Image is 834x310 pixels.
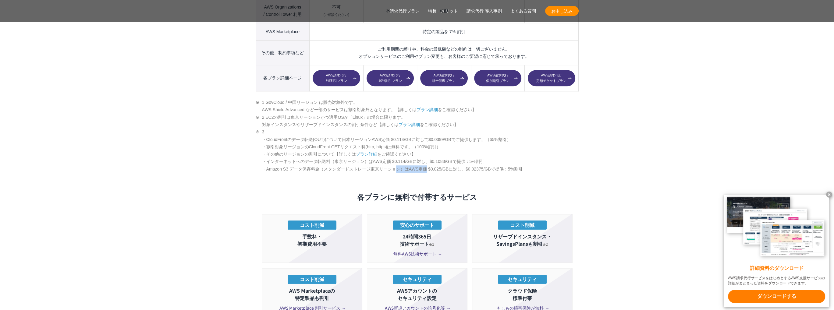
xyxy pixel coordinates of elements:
a: AWS請求代行定額チケットプラン [528,70,575,86]
a: よくある質問 [510,8,536,14]
th: AWS Marketplace [256,23,310,40]
a: お申し込み [545,6,579,16]
p: AWS Marketplaceの 特定製品も割引 [265,287,359,301]
h3: 各プランに無料で付帯するサービス [262,192,573,202]
p: クラウド保険 標準付帯 [475,287,569,301]
p: 安心のサポート [393,220,442,230]
span: ※1 [429,241,434,247]
p: リザーブドインスタンス・ SavingsPlansも割引 [475,233,569,247]
a: 詳細資料のダウンロード AWS請求代行サービスをはじめとするAWS支援サービスの詳細がまとまった資料をダウンロードできます。 ダウンロードする [724,195,829,307]
a: AWS請求代行個別割引プラン [474,70,521,86]
li: 1 GovCloud / 中国リージョン は販売対象外です。 AWS Shield Advanced など一部のサービスは割引対象外となります。【詳しくは をご確認ください】 [256,99,579,114]
a: プラン詳細 [356,152,377,157]
a: プラン詳細 [399,122,420,127]
th: 各プラン詳細ページ [256,65,310,91]
p: 24時間365日 技術サポート [370,233,464,247]
small: (ご相談ください) [324,13,349,16]
p: コスト削減 [498,220,547,230]
p: AWSアカウントの セキュリティ設定 [370,287,464,301]
p: コスト削減 [288,275,336,284]
td: ご利用期間の縛りや、料金の最低額などの制約は一切ございません。 オプションサービスのご利用やプラン変更も、お客様のご要望に応じて承っております。 [310,40,578,65]
p: セキュリティ [498,275,547,284]
a: 無料AWS技術サポート [370,251,464,257]
th: その他、制約事項など [256,40,310,65]
li: 2 EC2の割引は東京リージョンかつ適用OSが「Linux」の場合に限ります。 対象インスタンスやリザーブドインスタンスの割引条件など【詳しくは をご確認ください】 [256,114,579,129]
x-t: 詳細資料のダウンロード [728,265,825,272]
x-t: ダウンロードする [728,290,825,303]
a: AWS請求代行統合管理プラン [420,70,467,86]
span: お申し込み [545,8,579,14]
td: 特定の製品を 7% 割引 [310,23,578,40]
a: 特長・メリット [428,8,458,14]
span: 無料AWS技術サポート [393,251,441,257]
x-t: AWS請求代行サービスをはじめとするAWS支援サービスの詳細がまとまった資料をダウンロードできます。 [728,276,825,286]
a: プラン詳細 [417,107,438,112]
p: 手数料・ 初期費用不要 [265,233,359,247]
a: AWS請求代行8%割引プラン [313,70,360,86]
span: ※2 [543,241,548,247]
p: セキュリティ [393,275,442,284]
p: コスト削減 [288,220,336,230]
a: AWS請求代行10%割引プラン [367,70,414,86]
a: 請求代行プラン [390,8,420,14]
li: 3 ・CloudFrontのデータ転送(OUT)について日本リージョンAWS定価 $0.114/GBに対して$0.0399/GBでご提供します。（65%割引） ・割引対象リージョンのCloudF... [256,128,579,173]
a: 請求代行 導入事例 [467,8,502,14]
